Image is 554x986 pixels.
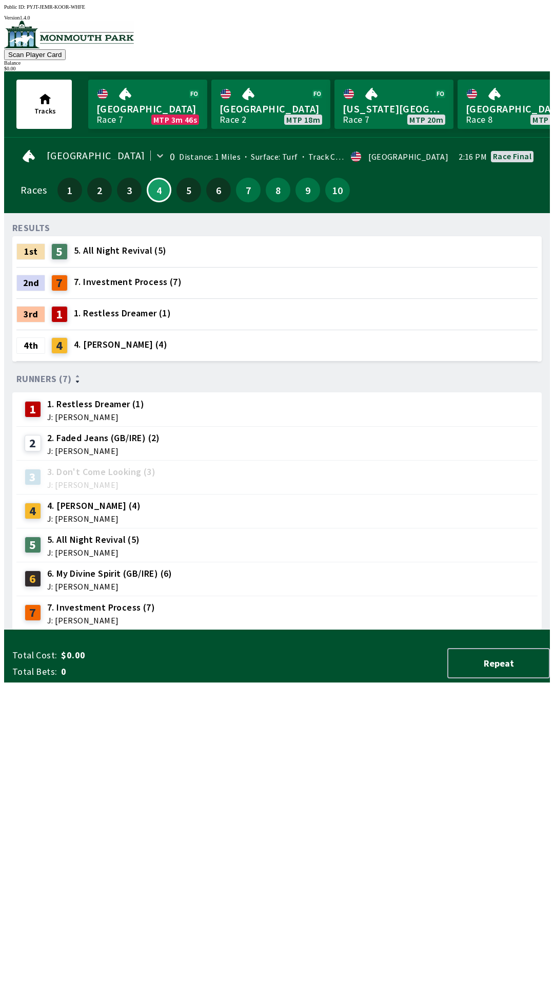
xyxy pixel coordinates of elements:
[343,116,369,124] div: Race 7
[51,306,68,323] div: 1
[47,397,144,411] span: 1. Restless Dreamer (1)
[47,481,155,489] span: J: [PERSON_NAME]
[16,80,72,129] button: Tracks
[236,178,261,202] button: 7
[57,178,82,202] button: 1
[153,116,197,124] span: MTP 3m 46s
[170,153,175,161] div: 0
[74,275,182,289] span: 7. Investment Process (7)
[61,649,223,661] span: $0.00
[96,102,199,116] span: [GEOGRAPHIC_DATA]
[51,243,68,260] div: 5
[34,106,56,116] span: Tracks
[266,178,290,202] button: 8
[47,582,172,591] span: J: [PERSON_NAME]
[47,447,160,455] span: J: [PERSON_NAME]
[88,80,207,129] a: [GEOGRAPHIC_DATA]Race 7MTP 3m 46s
[4,4,550,10] div: Public ID:
[25,401,41,418] div: 1
[25,435,41,451] div: 2
[179,151,241,162] span: Distance: 1 Miles
[16,374,538,384] div: Runners (7)
[47,567,172,580] span: 6. My Divine Spirit (GB/IRE) (6)
[25,571,41,587] div: 6
[220,116,246,124] div: Race 2
[47,548,140,557] span: J: [PERSON_NAME]
[209,186,228,194] span: 6
[74,338,167,351] span: 4. [PERSON_NAME] (4)
[16,243,45,260] div: 1st
[25,503,41,519] div: 4
[176,178,201,202] button: 5
[286,116,320,124] span: MTP 18m
[47,616,155,624] span: J: [PERSON_NAME]
[220,102,322,116] span: [GEOGRAPHIC_DATA]
[47,151,145,160] span: [GEOGRAPHIC_DATA]
[61,666,223,678] span: 0
[60,186,80,194] span: 1
[295,178,320,202] button: 9
[87,178,112,202] button: 2
[211,80,330,129] a: [GEOGRAPHIC_DATA]Race 2MTP 18m
[90,186,109,194] span: 2
[239,186,258,194] span: 7
[21,186,47,194] div: Races
[4,49,66,60] button: Scan Player Card
[328,186,347,194] span: 10
[120,186,139,194] span: 3
[47,499,141,513] span: 4. [PERSON_NAME] (4)
[268,186,288,194] span: 8
[12,649,57,661] span: Total Cost:
[47,533,140,546] span: 5. All Night Revival (5)
[343,102,445,116] span: [US_STATE][GEOGRAPHIC_DATA]
[47,465,155,479] span: 3. Don't Come Looking (3)
[241,151,298,162] span: Surface: Turf
[47,431,160,445] span: 2. Faded Jeans (GB/IRE) (2)
[47,413,144,421] span: J: [PERSON_NAME]
[25,604,41,621] div: 7
[47,515,141,523] span: J: [PERSON_NAME]
[4,21,134,48] img: venue logo
[179,186,199,194] span: 5
[16,306,45,323] div: 3rd
[47,601,155,614] span: 7. Investment Process (7)
[447,648,550,678] button: Repeat
[466,116,492,124] div: Race 8
[25,469,41,485] div: 3
[459,153,487,161] span: 2:16 PM
[12,224,50,232] div: RESULTS
[4,66,550,71] div: $ 0.00
[334,80,453,129] a: [US_STATE][GEOGRAPHIC_DATA]Race 7MTP 20m
[12,666,57,678] span: Total Bets:
[25,537,41,553] div: 5
[147,178,171,202] button: 4
[16,337,45,354] div: 4th
[96,116,123,124] div: Race 7
[298,151,388,162] span: Track Condition: Firm
[368,153,448,161] div: [GEOGRAPHIC_DATA]
[298,186,318,194] span: 9
[206,178,231,202] button: 6
[493,152,531,160] div: Race final
[457,657,541,669] span: Repeat
[4,60,550,66] div: Balance
[409,116,443,124] span: MTP 20m
[51,275,68,291] div: 7
[74,244,167,257] span: 5. All Night Revival (5)
[74,307,171,320] span: 1. Restless Dreamer (1)
[150,187,168,193] span: 4
[16,275,45,291] div: 2nd
[325,178,350,202] button: 10
[117,178,142,202] button: 3
[16,375,71,383] span: Runners (7)
[27,4,85,10] span: PYJT-JEMR-KOOR-WHFE
[51,337,68,354] div: 4
[4,15,550,21] div: Version 1.4.0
